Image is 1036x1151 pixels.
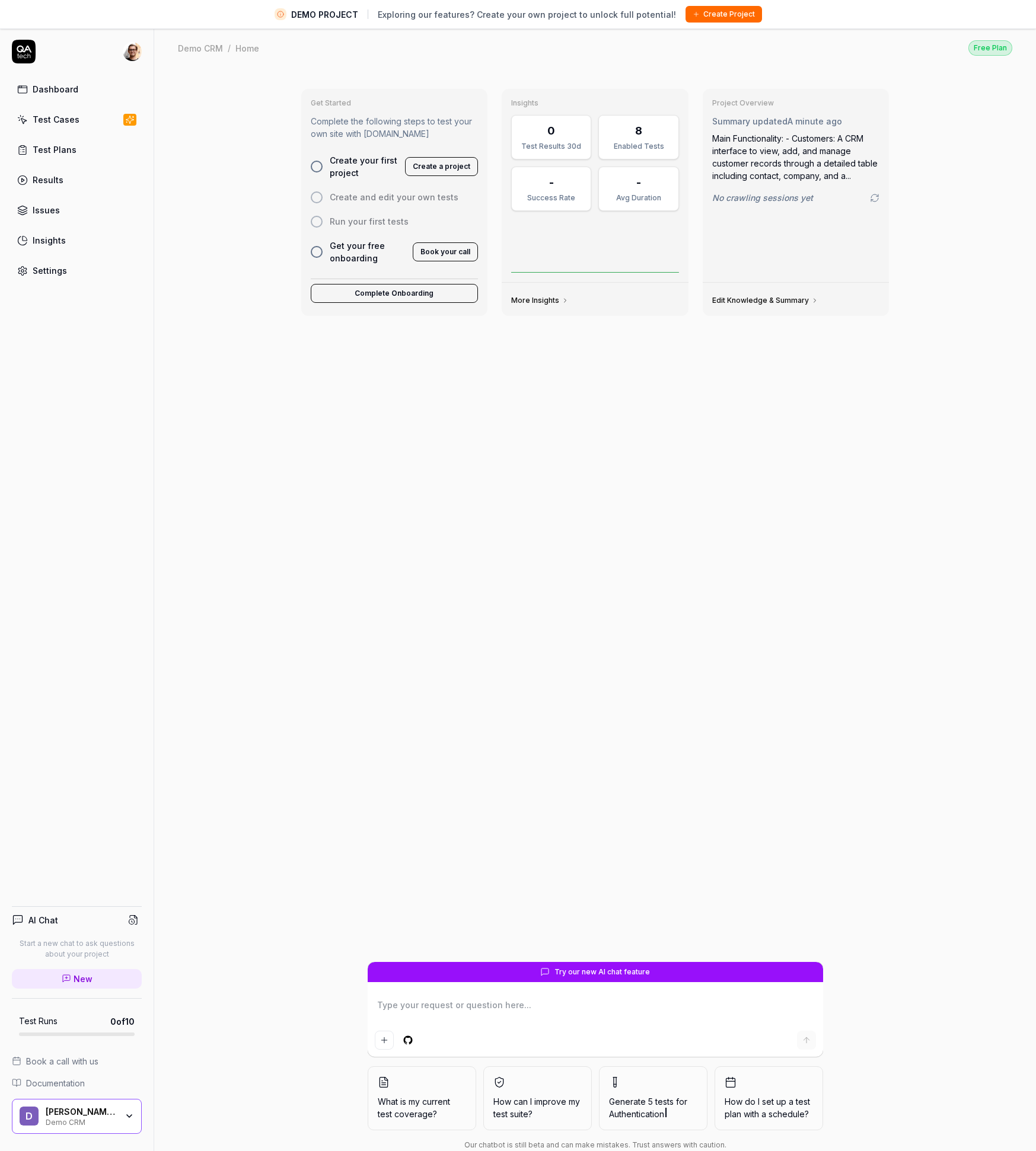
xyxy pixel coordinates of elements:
[235,42,259,54] div: Home
[26,1055,98,1067] span: Book a call with us
[493,1095,582,1120] span: How can I improve my test suite?
[606,141,671,152] div: Enabled Tests
[33,234,66,247] div: Insights
[110,1015,135,1028] span: 0 of 10
[549,174,554,190] div: -
[33,143,76,156] div: Test Plans
[33,204,60,216] div: Issues
[20,1107,39,1126] span: d
[725,1095,813,1120] span: How do I set up a test plan with a schedule?
[12,78,142,101] a: Dashboard
[712,98,880,108] h3: Project Overview
[715,1066,823,1130] button: How do I set up a test plan with a schedule?
[26,1077,85,1089] span: Documentation
[19,1016,58,1027] h5: Test Runs
[228,42,231,54] div: /
[12,199,142,222] a: Issues
[33,174,63,186] div: Results
[368,1066,476,1130] button: What is my current test coverage?
[712,116,788,126] span: Summary updated
[46,1107,117,1117] div: daniels-github-test
[311,115,479,140] p: Complete the following steps to test your own site with [DOMAIN_NAME]
[12,168,142,191] a: Results
[33,264,67,277] div: Settings
[511,98,679,108] h3: Insights
[378,8,676,21] span: Exploring our features? Create your own project to unlock full potential!
[519,193,584,203] div: Success Rate
[686,6,762,23] button: Create Project
[12,229,142,252] a: Insights
[405,159,478,171] a: Create a project
[870,193,879,203] a: Go to crawling settings
[375,1031,394,1050] button: Add attachment
[12,108,142,131] a: Test Cases
[12,259,142,282] a: Settings
[609,1109,664,1119] span: Authentication
[712,191,813,204] span: No crawling sessions yet
[123,42,142,61] img: 704fe57e-bae9-4a0d-8bcb-c4203d9f0bb2.jpeg
[291,8,358,21] span: DEMO PROJECT
[599,1066,707,1130] button: Generate 5 tests forAuthentication
[405,157,478,176] button: Create a project
[547,123,555,139] div: 0
[28,914,58,926] h4: AI Chat
[12,1055,142,1067] a: Book a call with us
[46,1117,117,1126] div: Demo CRM
[788,116,842,126] time: A minute ago
[33,83,78,95] div: Dashboard
[606,193,671,203] div: Avg Duration
[635,123,642,139] div: 8
[12,969,142,989] a: New
[311,284,479,303] button: Complete Onboarding
[368,1140,823,1150] div: Our chatbot is still beta and can make mistakes. Trust answers with caution.
[330,239,406,264] span: Get your free onboarding
[178,42,223,54] div: Demo CRM
[378,1095,466,1120] span: What is my current test coverage?
[12,1099,142,1134] button: d[PERSON_NAME]-github-testDemo CRM
[609,1095,697,1120] span: Generate 5 tests for
[12,1077,142,1089] a: Documentation
[511,296,569,305] a: More Insights
[519,141,584,152] div: Test Results 30d
[636,174,641,190] div: -
[12,938,142,960] p: Start a new chat to ask questions about your project
[554,967,650,977] span: Try our new AI chat feature
[483,1066,592,1130] button: How can I improve my test suite?
[330,215,409,228] span: Run your first tests
[413,242,478,261] button: Book your call
[712,132,880,182] div: Main Functionality: - Customers: A CRM interface to view, add, and manage customer records throug...
[968,40,1012,56] button: Free Plan
[330,191,458,203] span: Create and edit your own tests
[12,138,142,161] a: Test Plans
[413,245,478,257] a: Book your call
[968,40,1012,56] div: Free Plan
[330,154,399,179] span: Create your first project
[311,98,479,108] h3: Get Started
[74,973,93,985] span: New
[712,296,818,305] a: Edit Knowledge & Summary
[33,113,79,126] div: Test Cases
